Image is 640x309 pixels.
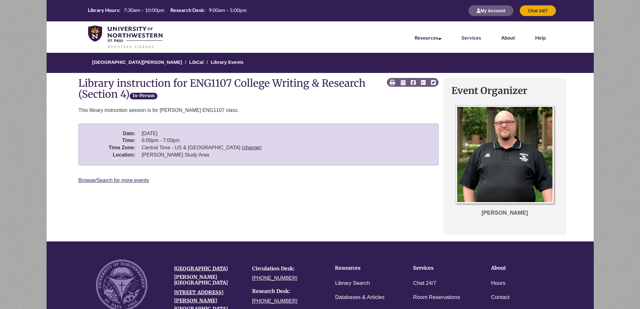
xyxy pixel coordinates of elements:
[501,35,515,41] a: About
[415,35,441,41] a: Resources
[462,35,481,41] a: Services
[78,107,439,114] p: This library instruction session is for [PERSON_NAME] ENG1107 class.
[448,81,561,228] div: Event Organizer
[85,7,121,14] th: Library Hours:
[413,279,436,288] a: Chat 24/7
[88,25,163,49] img: UNWSP Library Logo
[168,7,206,14] th: Research Desk:
[142,152,432,159] dd: [PERSON_NAME] Study Area
[85,7,249,14] table: Hours Today
[252,298,297,304] a: [PHONE_NUMBER]
[453,208,557,217] div: [PERSON_NAME]
[252,275,297,281] a: [PHONE_NUMBER]
[35,53,605,73] nav: Breadcrumb
[85,152,135,159] dt: Location:
[335,279,370,288] a: Library Search
[85,144,135,152] dt: Time Zone:
[211,59,243,65] a: Library Events
[174,274,243,285] h4: [PERSON_NAME][GEOGRAPHIC_DATA]
[491,293,510,302] a: Contact
[520,5,556,16] button: Chat 24/7
[451,85,558,97] h1: Event Organizer
[520,8,556,13] a: Chat 24/7
[456,105,554,203] img: Profile photo of Nathan Farley
[252,266,321,272] h4: Circulation Desk:
[142,130,432,137] dd: [DATE]
[535,35,546,41] a: Help
[174,265,228,272] a: [GEOGRAPHIC_DATA]
[413,293,460,302] a: Room Reservations
[468,5,513,16] button: My Account
[142,137,432,144] dd: 6:00pm - 7:00pm
[78,78,439,100] h1: Library instruction for ENG1107 College Writing & Research (Section 4)
[468,8,513,13] a: My Account
[92,59,182,65] a: [GEOGRAPHIC_DATA][PERSON_NAME]
[491,279,505,288] a: Hours
[142,144,432,152] dd: Central Time - US & [GEOGRAPHIC_DATA] ( )
[335,265,394,271] h4: Resources
[189,59,204,65] a: LibCal
[413,265,472,271] h4: Services
[209,7,246,13] span: 9:00am – 5:00pm
[85,130,135,137] dt: Date:
[78,78,439,184] div: Event box
[85,7,249,15] a: Hours Today
[243,145,260,150] a: change
[335,293,384,302] a: Databases & Articles
[85,137,135,144] dt: Time:
[252,289,321,294] h4: Research Desk:
[78,178,149,183] a: Browse/Search for more events
[130,93,157,99] span: In-Person
[491,265,550,271] h4: About
[124,7,164,13] span: 7:30am – 10:00pm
